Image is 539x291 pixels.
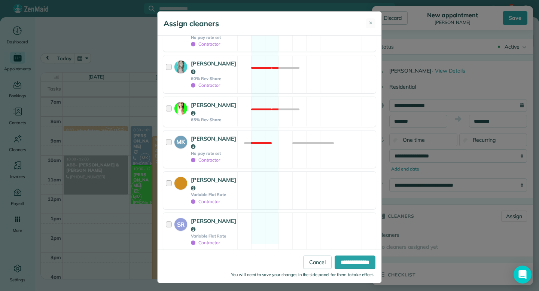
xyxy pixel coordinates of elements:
span: Contractor [191,199,220,204]
strong: [PERSON_NAME] [191,176,236,192]
span: Contractor [191,82,220,88]
strong: 60% Rev Share [191,76,236,81]
span: Contractor [191,41,220,47]
small: You will need to save your changes in the side panel for them to take effect. [231,272,374,277]
strong: Variable Flat Rate [191,192,236,197]
span: Contractor [191,157,220,163]
span: ✕ [369,19,373,27]
strong: No pay rate set [191,151,236,156]
span: Contractor [191,240,220,245]
strong: [PERSON_NAME] [191,217,236,233]
a: Cancel [303,255,332,269]
strong: [PERSON_NAME] [191,101,236,117]
strong: No pay rate set [191,35,236,40]
div: Open Intercom Messenger [514,266,532,284]
strong: MK [174,136,187,147]
strong: SR [174,218,187,229]
strong: [PERSON_NAME] [191,135,236,150]
strong: 65% Rev Share [191,117,236,122]
strong: [PERSON_NAME] [191,60,236,75]
strong: Variable Flat Rate [191,233,236,239]
h5: Assign cleaners [164,18,219,29]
